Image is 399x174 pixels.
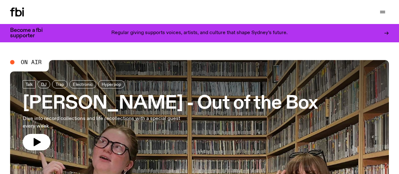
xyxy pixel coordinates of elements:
[23,95,318,112] h3: [PERSON_NAME] - Out of the Box
[69,80,96,88] a: Electronic
[23,115,184,130] p: Dive into record collections and life recollections with a special guest every week
[111,30,288,36] p: Regular giving supports voices, artists, and culture that shape Sydney’s future.
[98,80,125,88] a: Hyperpop
[21,59,42,65] span: On Air
[23,80,318,150] a: [PERSON_NAME] - Out of the BoxDive into record collections and life recollections with a special ...
[26,82,33,87] span: Talk
[73,82,93,87] span: Electronic
[56,82,64,87] span: Trap
[38,80,50,88] a: DJ
[23,80,36,88] a: Talk
[10,28,50,39] h3: Become a fbi supporter
[41,82,47,87] span: DJ
[52,80,67,88] a: Trap
[102,82,121,87] span: Hyperpop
